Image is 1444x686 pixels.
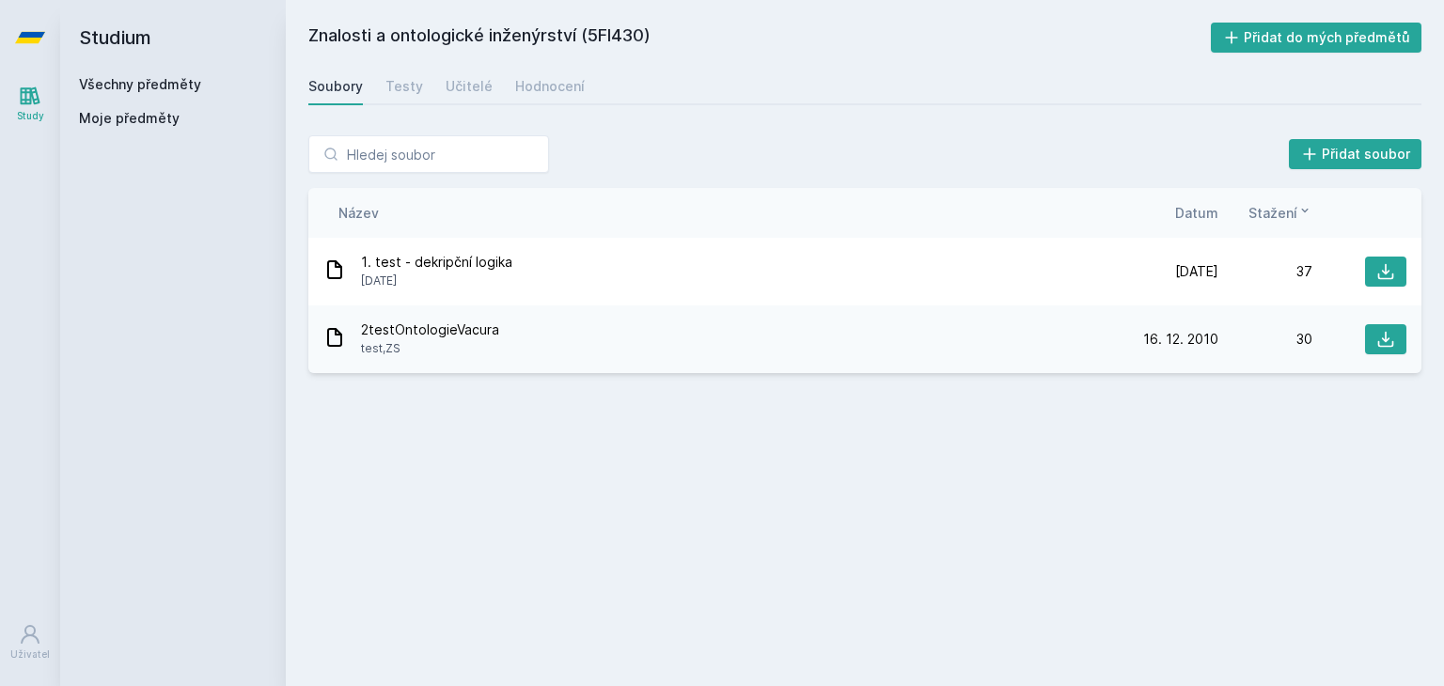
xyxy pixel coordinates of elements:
[1143,330,1218,349] span: 16. 12. 2010
[1211,23,1422,53] button: Přidat do mých předmětů
[385,68,423,105] a: Testy
[79,76,201,92] a: Všechny předměty
[385,77,423,96] div: Testy
[10,647,50,662] div: Uživatel
[79,109,180,128] span: Moje předměty
[361,320,499,339] span: 2testOntologieVacura
[1218,262,1312,281] div: 37
[446,68,493,105] a: Učitelé
[308,77,363,96] div: Soubory
[1289,139,1422,169] button: Přidat soubor
[308,135,549,173] input: Hledej soubor
[515,68,585,105] a: Hodnocení
[1248,203,1297,223] span: Stažení
[308,23,1211,53] h2: Znalosti a ontologické inženýrství (5FI430)
[4,75,56,133] a: Study
[361,253,512,272] span: 1. test - dekripční logika
[1248,203,1312,223] button: Stažení
[1175,203,1218,223] button: Datum
[17,109,44,123] div: Study
[515,77,585,96] div: Hodnocení
[446,77,493,96] div: Učitelé
[338,203,379,223] button: Název
[1175,262,1218,281] span: [DATE]
[308,68,363,105] a: Soubory
[1218,330,1312,349] div: 30
[361,339,499,358] span: test,ZS
[4,614,56,671] a: Uživatel
[361,272,512,290] span: [DATE]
